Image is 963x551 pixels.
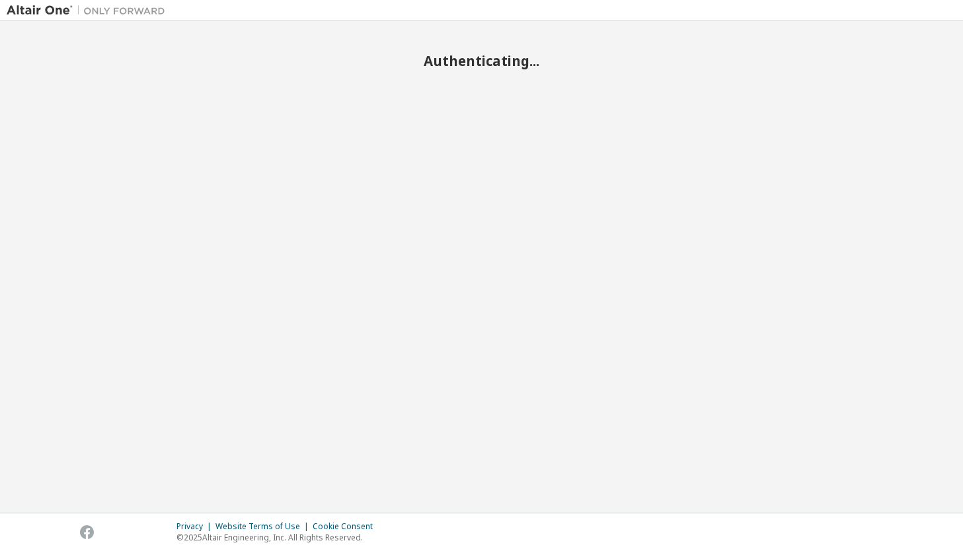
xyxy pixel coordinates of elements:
[7,52,956,69] h2: Authenticating...
[176,521,215,532] div: Privacy
[215,521,313,532] div: Website Terms of Use
[176,532,381,543] p: © 2025 Altair Engineering, Inc. All Rights Reserved.
[7,4,172,17] img: Altair One
[313,521,381,532] div: Cookie Consent
[80,525,94,539] img: facebook.svg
